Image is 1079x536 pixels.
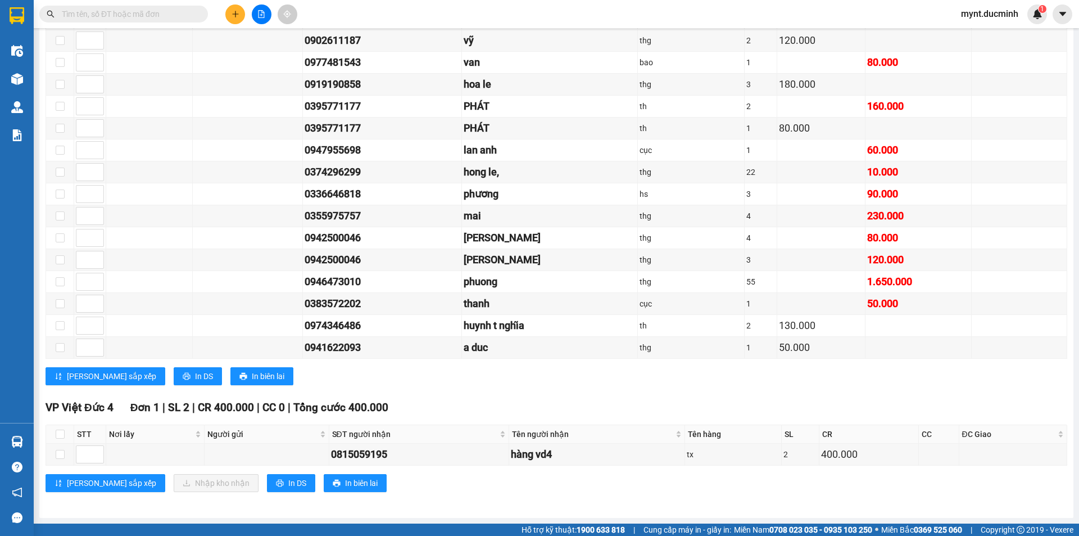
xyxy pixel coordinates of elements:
[303,52,462,74] td: 0977481543
[769,525,872,534] strong: 0708 023 035 - 0935 103 250
[952,7,1027,21] span: mynt.ducminh
[12,462,22,472] span: question-circle
[779,76,863,92] div: 180.000
[305,186,460,202] div: 0336646818
[276,479,284,488] span: printer
[746,100,776,112] div: 2
[867,142,969,158] div: 60.000
[198,401,254,414] span: CR 400.000
[867,296,969,312] div: 50.000
[640,166,742,178] div: thg
[462,337,638,359] td: a duc
[746,298,776,310] div: 1
[511,447,683,462] div: hàng vd4
[779,33,863,48] div: 120.000
[685,425,782,444] th: Tên hàng
[464,120,636,136] div: PHÁT
[257,10,265,18] span: file-add
[46,401,114,414] span: VP Việt Đức 4
[746,254,776,266] div: 3
[782,425,819,444] th: SL
[130,401,160,414] span: Đơn 1
[303,315,462,337] td: 0974346486
[640,254,742,266] div: thg
[252,370,284,382] span: In biên lai
[643,524,731,536] span: Cung cấp máy in - giấy in:
[867,230,969,246] div: 80.000
[462,74,638,96] td: hoa le
[305,142,460,158] div: 0947955698
[1032,9,1042,19] img: icon-new-feature
[462,161,638,183] td: hong le,
[230,367,293,385] button: printerIn biên lai
[462,30,638,52] td: vỹ
[305,208,460,224] div: 0355975757
[262,401,285,414] span: CC 0
[303,118,462,139] td: 0395771177
[109,428,193,440] span: Nơi lấy
[779,318,863,334] div: 130.000
[12,512,22,523] span: message
[232,10,239,18] span: plus
[303,227,462,249] td: 0942500046
[10,7,24,24] img: logo-vxr
[746,122,776,134] div: 1
[305,340,460,355] div: 0941622093
[462,96,638,118] td: PHÁT
[62,8,194,20] input: Tìm tên, số ĐT hoặc mã đơn
[305,230,460,246] div: 0942500046
[464,252,636,268] div: [PERSON_NAME]
[746,276,776,288] div: 55
[332,428,498,440] span: SĐT người nhận
[303,183,462,205] td: 0336646818
[867,55,969,70] div: 80.000
[267,474,315,492] button: printerIn DS
[333,479,341,488] span: printer
[640,188,742,200] div: hs
[919,425,959,444] th: CC
[278,4,297,24] button: aim
[867,98,969,114] div: 160.000
[11,129,23,141] img: solution-icon
[305,55,460,70] div: 0977481543
[512,428,673,440] span: Tên người nhận
[464,55,636,70] div: van
[462,118,638,139] td: PHÁT
[867,164,969,180] div: 10.000
[464,208,636,224] div: mai
[640,298,742,310] div: cục
[195,370,213,382] span: In DS
[875,528,878,532] span: ⚪️
[640,341,742,354] div: thg
[305,252,460,268] div: 0942500046
[252,4,271,24] button: file-add
[12,487,22,498] span: notification
[303,96,462,118] td: 0395771177
[192,401,195,414] span: |
[305,76,460,92] div: 0919190858
[303,139,462,161] td: 0947955698
[640,78,742,91] div: thg
[1058,9,1068,19] span: caret-down
[522,524,625,536] span: Hỗ trợ kỹ thuật:
[46,367,165,385] button: sort-ascending[PERSON_NAME] sắp xếp
[464,296,636,312] div: thanh
[174,367,222,385] button: printerIn DS
[640,122,742,134] div: th
[464,340,636,355] div: a duc
[225,4,245,24] button: plus
[464,318,636,334] div: huynh t nghĩa
[305,318,460,334] div: 0974346486
[303,74,462,96] td: 0919190858
[293,401,388,414] span: Tổng cước 400.000
[464,186,636,202] div: phương
[1017,526,1024,534] span: copyright
[746,188,776,200] div: 3
[640,34,742,47] div: thg
[577,525,625,534] strong: 1900 633 818
[462,315,638,337] td: huynh t nghĩa
[746,144,776,156] div: 1
[640,144,742,156] div: cục
[464,142,636,158] div: lan anh
[305,98,460,114] div: 0395771177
